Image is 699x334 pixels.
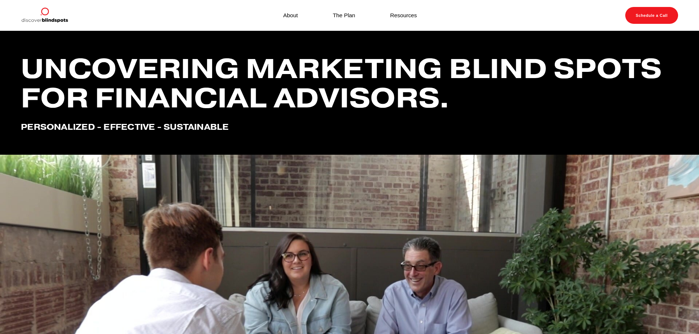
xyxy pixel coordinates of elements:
[625,7,678,24] a: Schedule a Call
[390,10,417,20] a: Resources
[21,122,678,132] h4: Personalized - effective - Sustainable
[333,10,355,20] a: The Plan
[283,10,298,20] a: About
[21,54,678,113] h1: Uncovering marketing blind spots for financial advisors.
[21,7,68,24] img: Discover Blind Spots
